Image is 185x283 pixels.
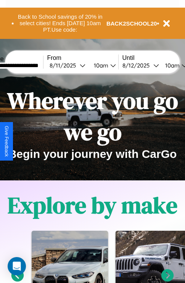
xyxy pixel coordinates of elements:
h1: Explore by make [8,190,177,221]
button: Back to School savings of 20% in select cities! Ends [DATE] 10am PT.Use code: [14,11,106,35]
div: 8 / 12 / 2025 [122,62,153,69]
div: 10am [161,62,182,69]
div: Give Feedback [4,126,9,157]
div: 8 / 11 / 2025 [50,62,80,69]
div: 10am [90,62,110,69]
button: 8/11/2025 [47,61,88,69]
button: 10am [88,61,118,69]
div: Open Intercom Messenger [8,257,26,275]
label: From [47,55,118,61]
b: BACK2SCHOOL20 [106,20,157,27]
